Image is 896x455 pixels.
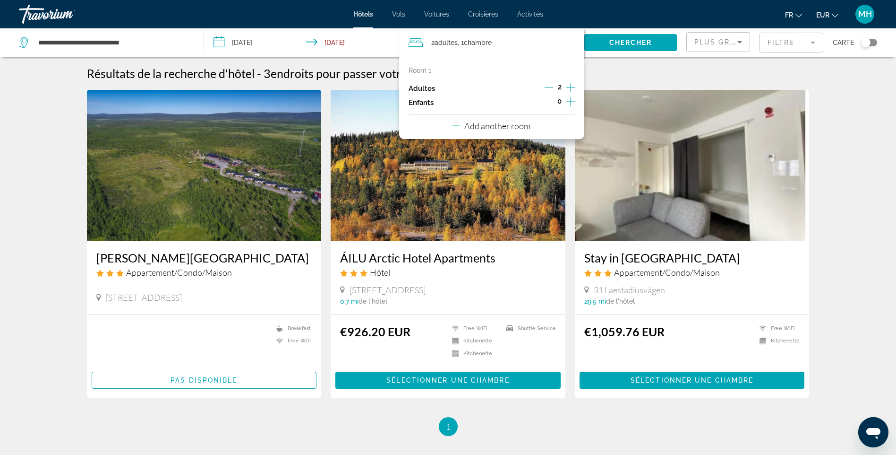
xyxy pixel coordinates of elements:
[126,267,232,278] span: Appartement/Condo/Maison
[606,297,635,305] span: de l'hôtel
[19,2,113,26] a: Travorium
[358,297,387,305] span: de l'hôtel
[755,324,800,332] li: Free WiFi
[447,337,502,345] li: Kitchenette
[331,90,565,241] img: Hotel image
[558,83,562,91] span: 2
[350,285,426,295] span: [STREET_ADDRESS]
[816,11,829,19] span: EUR
[544,97,553,108] button: Decrement children
[575,90,810,241] img: Hotel image
[580,374,805,384] a: Sélectionner une chambre
[272,337,312,345] li: Free WiFi
[171,376,237,384] span: Pas disponible
[853,4,877,24] button: User Menu
[399,28,584,57] button: Travelers: 2 adults, 0 children
[502,324,556,332] li: Shuttle Service
[580,372,805,389] button: Sélectionner une chambre
[755,337,800,345] li: Kitchenette
[816,8,838,22] button: Change currency
[584,297,606,305] span: 29.5 mi
[431,36,458,49] span: 2
[446,421,451,432] span: 1
[106,292,182,303] span: [STREET_ADDRESS]
[468,10,498,18] a: Croisières
[264,66,442,80] h2: 3
[447,350,502,358] li: Kitchenette
[340,267,556,278] div: 3 star Hotel
[557,97,562,105] span: 0
[353,10,373,18] a: Hôtels
[759,32,823,53] button: Filter
[409,99,434,107] p: Enfants
[464,121,530,131] p: Add another room
[694,38,807,46] span: Plus grandes économies
[566,81,575,96] button: Increment adults
[370,267,390,278] span: Hôtel
[96,267,312,278] div: 3 star Apartment
[386,376,509,384] span: Sélectionner une chambre
[584,34,677,51] button: Chercher
[594,285,665,295] span: 31 Laestadiusvägen
[854,38,877,47] button: Toggle map
[272,324,312,332] li: Breakfast
[447,324,502,332] li: Free WiFi
[631,376,753,384] span: Sélectionner une chambre
[464,39,492,46] span: Chambre
[340,251,556,265] a: ÁILU Arctic Hotel Apartments
[694,36,742,48] mat-select: Sort by
[584,251,800,265] a: Stay in [GEOGRAPHIC_DATA]
[409,85,435,93] p: Adultes
[92,372,317,389] button: Pas disponible
[335,374,561,384] a: Sélectionner une chambre
[96,251,312,265] a: [PERSON_NAME][GEOGRAPHIC_DATA]
[87,417,810,436] nav: Pagination
[204,28,399,57] button: Check-in date: Oct 20, 2025 Check-out date: Oct 27, 2025
[409,67,431,74] p: Room 1
[435,39,458,46] span: Adultes
[785,11,793,19] span: fr
[858,9,872,19] span: MH
[614,267,720,278] span: Appartement/Condo/Maison
[340,297,358,305] span: 0.7 mi
[517,10,543,18] a: Activités
[340,324,410,339] ins: €926.20 EUR
[833,36,854,49] span: Carte
[858,417,888,447] iframe: Bouton de lancement de la fenêtre de messagerie
[566,96,575,110] button: Increment children
[87,90,322,241] img: Hotel image
[785,8,802,22] button: Change language
[257,66,261,80] span: -
[271,66,442,80] span: endroits pour passer votre temps
[87,66,255,80] h1: Résultats de la recherche d'hôtel
[452,115,530,134] button: Add another room
[92,374,317,384] a: Pas disponible
[609,39,652,46] span: Chercher
[545,83,553,94] button: Decrement adults
[335,372,561,389] button: Sélectionner une chambre
[584,324,665,339] ins: €1,059.76 EUR
[458,36,492,49] span: , 1
[584,267,800,278] div: 3 star Apartment
[392,10,405,18] a: Vols
[424,10,449,18] a: Voitures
